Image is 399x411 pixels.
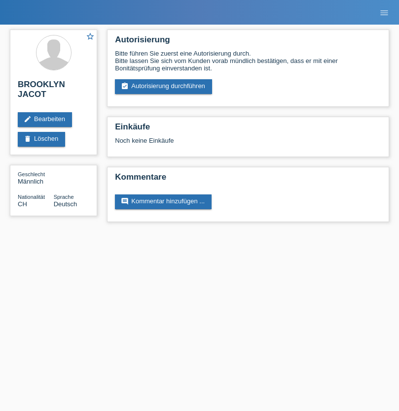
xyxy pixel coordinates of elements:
[18,200,27,208] span: Schweiz
[121,197,129,205] i: comment
[115,137,381,152] div: Noch keine Einkäufe
[115,194,212,209] a: commentKommentar hinzufügen ...
[115,35,381,50] h2: Autorisierung
[86,32,95,42] a: star_border
[86,32,95,41] i: star_border
[115,172,381,187] h2: Kommentare
[24,135,32,143] i: delete
[18,170,54,185] div: Männlich
[115,79,212,94] a: assignment_turned_inAutorisierung durchführen
[24,115,32,123] i: edit
[115,50,381,72] div: Bitte führen Sie zuerst eine Autorisierung durch. Bitte lassen Sie sich vom Kunden vorab mündlich...
[18,171,45,177] span: Geschlecht
[115,122,381,137] h2: Einkäufe
[379,8,389,18] i: menu
[54,200,77,208] span: Deutsch
[54,194,74,200] span: Sprache
[18,80,89,104] h2: BROOKLYN JACOT
[18,132,65,147] a: deleteLöschen
[18,194,45,200] span: Nationalität
[18,112,72,127] a: editBearbeiten
[121,82,129,90] i: assignment_turned_in
[374,9,394,15] a: menu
